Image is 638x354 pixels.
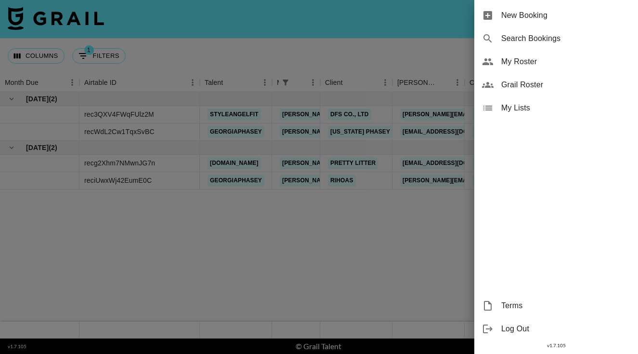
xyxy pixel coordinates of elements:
[474,4,638,27] div: New Booking
[501,102,630,114] span: My Lists
[501,300,630,312] span: Terms
[474,27,638,50] div: Search Bookings
[501,33,630,44] span: Search Bookings
[474,96,638,120] div: My Lists
[474,50,638,73] div: My Roster
[501,323,630,335] span: Log Out
[474,340,638,351] div: v 1.7.105
[501,10,630,21] span: New Booking
[501,79,630,91] span: Grail Roster
[501,56,630,68] span: My Roster
[474,317,638,340] div: Log Out
[474,73,638,96] div: Grail Roster
[474,294,638,317] div: Terms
